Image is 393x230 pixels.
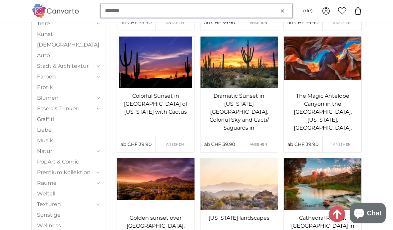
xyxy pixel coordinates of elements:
span: ab CHF 39.90 [287,20,318,26]
a: Colorful Sunset in [GEOGRAPHIC_DATA] of [US_STATE] with Cactus [118,92,193,116]
a: Ansehen [323,136,361,152]
img: panoramic-canvas-print-the-seagulls-and-the-sea-at-sunrise [117,158,195,210]
a: Premium Kollektion [37,169,95,176]
summary: Blumen [37,94,100,102]
span: ab CHF 39.90 [204,20,235,26]
a: Texturen [37,200,95,208]
summary: Essen & Trinken [37,105,100,113]
a: [DEMOGRAPHIC_DATA] [37,41,100,49]
span: Ansehen [250,142,267,147]
a: Räume [37,179,95,187]
a: Dramatic Sunset in [US_STATE][GEOGRAPHIC_DATA]: Colorful Sky and Cacti/ Saguaros in [202,92,277,132]
a: Ansehen [239,15,278,31]
summary: Tiere [37,20,100,28]
summary: Texturen [37,200,100,208]
a: Kunst [37,30,100,38]
span: ab CHF 39.90 [204,141,235,147]
summary: Natur [37,147,100,155]
img: panoramic-canvas-print-the-seagulls-and-the-sea-at-sunrise [200,37,278,88]
a: Weltall [37,190,100,198]
a: Ansehen [239,136,278,152]
a: Tiere [37,20,95,28]
a: Sonstige [37,211,100,219]
summary: Stadt & Architektur [37,62,100,70]
inbox-online-store-chat: Onlineshop-Chat von Shopify [348,203,388,225]
a: Ansehen [323,15,361,31]
img: panoramic-canvas-print-the-seagulls-and-the-sea-at-sunrise [284,37,361,88]
summary: Premium Kollektion [37,169,100,176]
span: ab CHF 39.90 [121,20,152,26]
summary: Räume [37,179,100,187]
img: Canvarto [31,4,79,18]
img: panoramic-canvas-print-the-seagulls-and-the-sea-at-sunrise [117,37,195,88]
span: Ansehen [250,20,267,25]
a: Wellness [37,222,100,230]
a: Musik [37,137,100,145]
a: Essen & Trinken [37,105,95,113]
a: The Magic Antelope Canyon in the [GEOGRAPHIC_DATA], [US_STATE], [GEOGRAPHIC_DATA]. [285,92,360,132]
span: Ansehen [166,142,184,147]
img: panoramic-canvas-print-the-seagulls-and-the-sea-at-sunrise [284,158,361,210]
a: [US_STATE] landscapes [202,214,277,222]
span: Ansehen [333,142,351,147]
button: (de) [298,5,318,17]
a: PopArt & Comic [37,158,100,166]
a: Natur [37,147,95,155]
a: Blumen [37,94,95,102]
a: Ansehen [156,136,194,152]
a: Graffiti [37,115,100,123]
summary: Farben [37,73,100,81]
a: Auto [37,52,100,59]
span: ab CHF 39.90 [287,141,318,147]
a: Stadt & Architektur [37,62,95,70]
span: ab CHF 39.90 [121,141,152,147]
a: Liebe [37,126,100,134]
a: Ansehen [156,15,194,31]
a: Erotik [37,83,100,91]
span: Ansehen [333,20,351,25]
span: Ansehen [166,20,184,25]
img: panoramic-canvas-print-the-seagulls-and-the-sea-at-sunrise [200,158,278,210]
a: Farben [37,73,95,81]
